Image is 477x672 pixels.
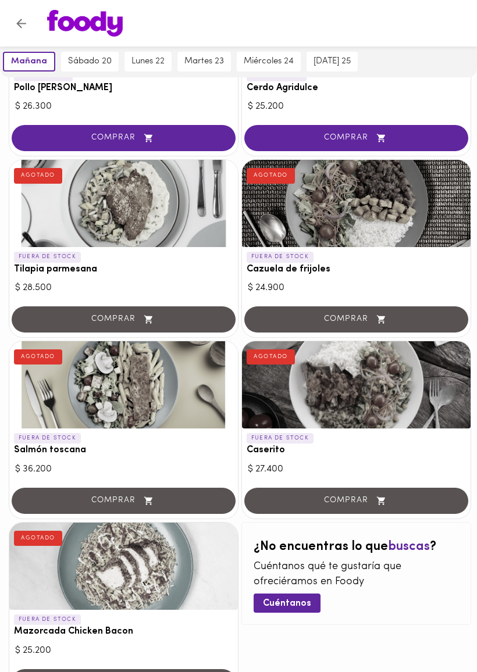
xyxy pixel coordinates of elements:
[248,463,465,476] div: $ 27.400
[68,56,112,67] span: sábado 20
[242,160,471,247] div: Cazuela de frijoles
[307,52,358,72] button: [DATE] 25
[247,83,466,94] h3: Cerdo Agridulce
[3,52,55,72] button: mañana
[14,252,81,262] p: FUERA DE STOCK
[254,594,321,613] button: Cuéntanos
[14,627,233,637] h3: Mazorcada Chicken Bacon
[14,264,233,275] h3: Tilapia parmesana
[9,341,238,428] div: Salmón toscana
[247,349,295,364] div: AGOTADO
[244,125,468,151] button: COMPRAR
[14,168,62,183] div: AGOTADO
[14,445,233,456] h3: Salmón toscana
[421,616,477,672] iframe: Messagebird Livechat Widget
[248,281,465,295] div: $ 24.900
[244,56,294,67] span: miércoles 24
[15,463,232,476] div: $ 36.200
[247,252,314,262] p: FUERA DE STOCK
[7,9,35,38] button: Volver
[247,445,466,456] h3: Caserito
[14,349,62,364] div: AGOTADO
[15,644,232,657] div: $ 25.200
[14,433,81,444] p: FUERA DE STOCK
[237,52,301,72] button: miércoles 24
[254,560,459,589] p: Cuéntanos qué te gustaría que ofreciéramos en Foody
[259,133,454,143] span: COMPRAR
[14,531,62,546] div: AGOTADO
[247,433,314,444] p: FUERA DE STOCK
[47,10,123,37] img: logo.png
[184,56,224,67] span: martes 23
[26,133,221,143] span: COMPRAR
[124,52,172,72] button: lunes 22
[61,52,119,72] button: sábado 20
[242,341,471,428] div: Caserito
[12,125,236,151] button: COMPRAR
[9,523,238,610] div: Mazorcada Chicken Bacon
[314,56,351,67] span: [DATE] 25
[177,52,231,72] button: martes 23
[15,281,232,295] div: $ 28.500
[14,614,81,625] p: FUERA DE STOCK
[9,160,238,247] div: Tilapia parmesana
[254,540,459,554] h2: ¿No encuentras lo que ?
[263,598,311,609] span: Cuéntanos
[14,83,233,94] h3: Pollo [PERSON_NAME]
[248,100,465,113] div: $ 25.200
[11,56,47,67] span: mañana
[247,168,295,183] div: AGOTADO
[15,100,232,113] div: $ 26.300
[247,264,466,275] h3: Cazuela de frijoles
[388,540,430,553] span: buscas
[131,56,165,67] span: lunes 22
